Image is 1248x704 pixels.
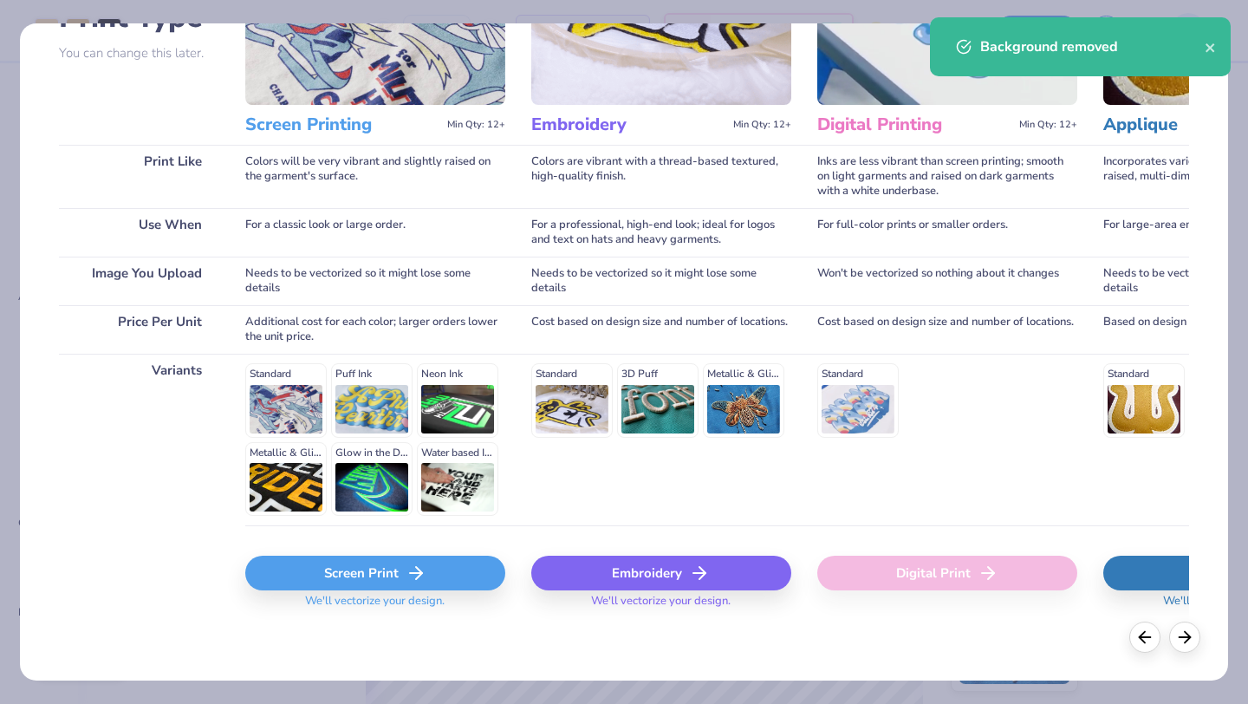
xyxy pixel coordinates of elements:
div: Embroidery [531,556,791,590]
div: Price Per Unit [59,305,219,354]
div: Needs to be vectorized so it might lose some details [531,257,791,305]
span: We'll vectorize your design. [298,594,452,619]
span: Min Qty: 12+ [1019,119,1077,131]
div: For full-color prints or smaller orders. [817,208,1077,257]
div: Screen Print [245,556,505,590]
div: Use When [59,208,219,257]
div: Background removed [980,36,1205,57]
span: We'll vectorize your design. [584,594,738,619]
h3: Embroidery [531,114,726,136]
div: Won't be vectorized so nothing about it changes [817,257,1077,305]
span: Min Qty: 12+ [733,119,791,131]
div: Colors are vibrant with a thread-based textured, high-quality finish. [531,145,791,208]
div: Variants [59,354,219,525]
div: Colors will be very vibrant and slightly raised on the garment's surface. [245,145,505,208]
div: Cost based on design size and number of locations. [531,305,791,354]
div: Cost based on design size and number of locations. [817,305,1077,354]
button: close [1205,36,1217,57]
div: Additional cost for each color; larger orders lower the unit price. [245,305,505,354]
div: Needs to be vectorized so it might lose some details [245,257,505,305]
div: Image You Upload [59,257,219,305]
h3: Digital Printing [817,114,1012,136]
div: Digital Print [817,556,1077,590]
span: Min Qty: 12+ [447,119,505,131]
div: Print Like [59,145,219,208]
div: For a classic look or large order. [245,208,505,257]
div: For a professional, high-end look; ideal for logos and text on hats and heavy garments. [531,208,791,257]
p: You can change this later. [59,46,219,61]
div: Inks are less vibrant than screen printing; smooth on light garments and raised on dark garments ... [817,145,1077,208]
h3: Screen Printing [245,114,440,136]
